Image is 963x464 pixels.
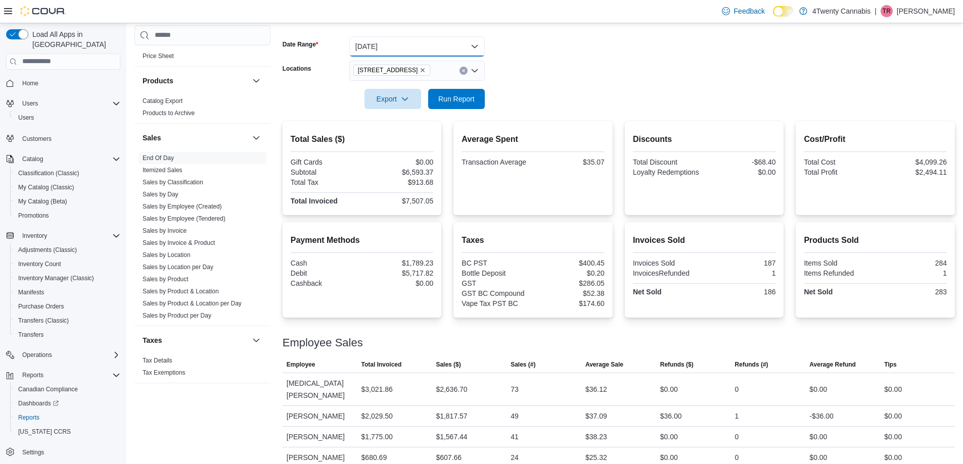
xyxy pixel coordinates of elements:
[364,158,433,166] div: $0.00
[2,96,124,111] button: Users
[18,183,74,191] span: My Catalog (Classic)
[22,232,47,240] span: Inventory
[878,288,947,296] div: 283
[14,329,120,341] span: Transfers
[14,286,48,298] a: Manifests
[462,259,531,267] div: BC PST
[10,382,124,396] button: Canadian Compliance
[349,36,485,57] button: [DATE]
[462,299,531,307] div: Vape Tax PST BC
[143,178,203,186] span: Sales by Classification
[283,406,357,426] div: [PERSON_NAME]
[10,410,124,425] button: Reports
[143,312,211,320] span: Sales by Product per Day
[462,289,531,297] div: GST BC Compound
[22,99,38,108] span: Users
[706,259,775,267] div: 187
[436,431,467,443] div: $1,567.44
[535,279,605,287] div: $286.05
[10,425,124,439] button: [US_STATE] CCRS
[660,410,682,422] div: $36.00
[14,181,120,193] span: My Catalog (Classic)
[283,337,363,349] h3: Employee Sales
[143,190,178,198] span: Sales by Day
[884,383,902,395] div: $0.00
[18,97,120,110] span: Users
[633,259,702,267] div: Invoices Sold
[18,399,59,407] span: Dashboards
[18,169,79,177] span: Classification (Classic)
[633,288,662,296] strong: Net Sold
[22,155,43,163] span: Catalog
[735,360,768,369] span: Refunds (#)
[14,426,75,438] a: [US_STATE] CCRS
[535,289,605,297] div: $52.38
[143,203,222,210] a: Sales by Employee (Created)
[143,264,213,271] a: Sales by Location per Day
[10,209,124,223] button: Promotions
[14,258,120,270] span: Inventory Count
[14,411,43,424] a: Reports
[361,410,393,422] div: $2,029.50
[462,234,605,246] h2: Taxes
[10,180,124,194] button: My Catalog (Classic)
[14,258,65,270] a: Inventory Count
[2,445,124,459] button: Settings
[143,300,242,307] a: Sales by Product & Location per Day
[718,1,769,21] a: Feedback
[283,427,357,447] div: [PERSON_NAME]
[143,251,191,259] span: Sales by Location
[143,239,215,247] span: Sales by Invoice & Product
[585,451,607,463] div: $25.32
[462,269,531,277] div: Bottle Deposit
[809,431,827,443] div: $0.00
[22,371,43,379] span: Reports
[585,360,623,369] span: Average Sale
[283,40,318,48] label: Date Range
[364,197,433,205] div: $7,507.05
[804,158,873,166] div: Total Cost
[2,131,124,145] button: Customers
[143,276,189,283] a: Sales by Product
[143,239,215,246] a: Sales by Invoice & Product
[14,286,120,298] span: Manifests
[18,153,120,165] span: Catalog
[884,451,902,463] div: $0.00
[14,315,120,327] span: Transfers (Classic)
[10,194,124,209] button: My Catalog (Beta)
[14,315,73,327] a: Transfers (Classic)
[143,109,195,117] span: Products to Archive
[250,334,262,346] button: Taxes
[10,299,124,314] button: Purchase Orders
[134,50,270,66] div: Pricing
[511,431,519,443] div: 41
[143,263,213,271] span: Sales by Location per Day
[436,360,461,369] span: Sales ($)
[660,383,678,395] div: $0.00
[22,351,52,359] span: Operations
[18,349,56,361] button: Operations
[361,431,393,443] div: $1,775.00
[364,89,421,109] button: Export
[18,230,120,242] span: Inventory
[143,335,248,345] button: Taxes
[22,135,52,143] span: Customers
[18,446,120,458] span: Settings
[143,299,242,307] span: Sales by Product & Location per Day
[358,65,418,75] span: [STREET_ADDRESS]
[18,153,47,165] button: Catalog
[735,451,739,463] div: 0
[735,431,739,443] div: 0
[22,79,38,87] span: Home
[361,360,402,369] span: Total Invoiced
[585,383,607,395] div: $36.12
[18,260,61,268] span: Inventory Count
[291,197,338,205] strong: Total Invoiced
[143,215,225,222] a: Sales by Employee (Tendered)
[134,354,270,383] div: Taxes
[18,77,42,89] a: Home
[812,5,870,17] p: 4Twenty Cannabis
[18,212,49,220] span: Promotions
[897,5,955,17] p: [PERSON_NAME]
[18,317,69,325] span: Transfers (Classic)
